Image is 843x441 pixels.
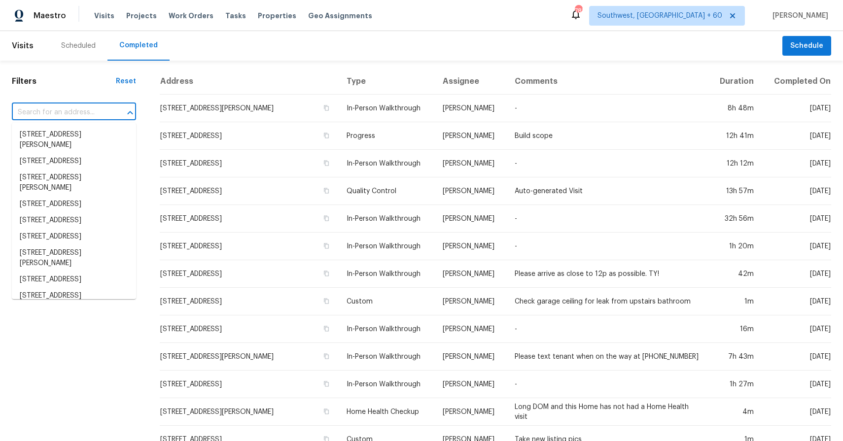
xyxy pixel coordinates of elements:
span: Schedule [790,40,823,52]
div: Completed [119,40,158,50]
th: Assignee [435,68,507,95]
td: [PERSON_NAME] [435,233,507,260]
td: [DATE] [762,260,831,288]
td: [STREET_ADDRESS] [160,177,339,205]
td: [STREET_ADDRESS] [160,315,339,343]
td: Check garage ceiling for leak from upstairs bathroom [507,288,708,315]
td: [PERSON_NAME] [435,205,507,233]
td: 32h 56m [708,205,762,233]
td: - [507,205,708,233]
td: 7h 43m [708,343,762,371]
td: [PERSON_NAME] [435,260,507,288]
td: [STREET_ADDRESS][PERSON_NAME] [160,95,339,122]
li: [STREET_ADDRESS] [12,196,136,212]
div: Scheduled [61,41,96,51]
button: Copy Address [322,379,331,388]
button: Copy Address [322,407,331,416]
td: In-Person Walkthrough [339,95,435,122]
td: Quality Control [339,177,435,205]
td: 1m [708,288,762,315]
td: Build scope [507,122,708,150]
td: [PERSON_NAME] [435,315,507,343]
button: Copy Address [322,352,331,361]
span: Visits [94,11,114,21]
span: Projects [126,11,157,21]
td: - [507,315,708,343]
td: In-Person Walkthrough [339,260,435,288]
td: [DATE] [762,315,831,343]
td: [DATE] [762,398,831,426]
td: 13h 57m [708,177,762,205]
td: [DATE] [762,205,831,233]
button: Copy Address [322,131,331,140]
td: 12h 12m [708,150,762,177]
td: [DATE] [762,233,831,260]
th: Type [339,68,435,95]
td: [STREET_ADDRESS] [160,205,339,233]
td: [STREET_ADDRESS] [160,122,339,150]
td: 42m [708,260,762,288]
li: [STREET_ADDRESS][PERSON_NAME] [12,288,136,314]
li: [STREET_ADDRESS][PERSON_NAME] [12,127,136,153]
td: Progress [339,122,435,150]
span: Properties [258,11,296,21]
td: [PERSON_NAME] [435,343,507,371]
li: [STREET_ADDRESS][PERSON_NAME] [12,245,136,271]
th: Comments [507,68,708,95]
td: Please arrive as close to 12p as possible. TY! [507,260,708,288]
td: 4m [708,398,762,426]
button: Copy Address [322,159,331,168]
td: [STREET_ADDRESS][PERSON_NAME] [160,398,339,426]
button: Schedule [782,36,831,56]
button: Copy Address [322,324,331,333]
button: Copy Address [322,297,331,305]
button: Copy Address [322,214,331,223]
td: [DATE] [762,371,831,398]
td: [PERSON_NAME] [435,95,507,122]
button: Copy Address [322,186,331,195]
th: Address [160,68,339,95]
td: [PERSON_NAME] [435,150,507,177]
td: [STREET_ADDRESS] [160,288,339,315]
li: [STREET_ADDRESS][PERSON_NAME] [12,170,136,196]
span: Work Orders [169,11,213,21]
td: Auto-generated Visit [507,177,708,205]
td: In-Person Walkthrough [339,315,435,343]
td: [DATE] [762,150,831,177]
td: [PERSON_NAME] [435,371,507,398]
li: [STREET_ADDRESS] [12,153,136,170]
li: [STREET_ADDRESS] [12,271,136,288]
div: 783 [575,6,582,16]
li: [STREET_ADDRESS] [12,212,136,229]
span: Maestro [34,11,66,21]
td: [PERSON_NAME] [435,177,507,205]
td: In-Person Walkthrough [339,343,435,371]
td: - [507,95,708,122]
th: Completed On [762,68,831,95]
input: Search for an address... [12,105,108,120]
button: Copy Address [322,269,331,278]
li: [STREET_ADDRESS] [12,229,136,245]
td: - [507,233,708,260]
td: Long DOM and this Home has not had a Home Health visit [507,398,708,426]
td: [PERSON_NAME] [435,398,507,426]
td: Home Health Checkup [339,398,435,426]
td: [STREET_ADDRESS] [160,150,339,177]
td: In-Person Walkthrough [339,233,435,260]
td: 1h 20m [708,233,762,260]
span: Visits [12,35,34,57]
button: Close [123,106,137,120]
h1: Filters [12,76,116,86]
th: Duration [708,68,762,95]
td: [DATE] [762,288,831,315]
td: 16m [708,315,762,343]
td: 8h 48m [708,95,762,122]
td: [PERSON_NAME] [435,122,507,150]
div: Reset [116,76,136,86]
button: Copy Address [322,103,331,112]
span: [PERSON_NAME] [769,11,828,21]
td: Please text tenant when on the way at [PHONE_NUMBER] [507,343,708,371]
span: Tasks [225,12,246,19]
span: Southwest, [GEOGRAPHIC_DATA] + 60 [597,11,722,21]
td: In-Person Walkthrough [339,205,435,233]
